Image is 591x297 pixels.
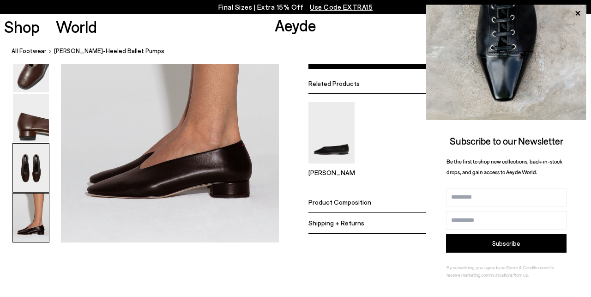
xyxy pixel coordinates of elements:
[13,144,49,192] img: Delia Low-Heeled Ballet Pumps - Image 5
[4,18,40,35] a: Shop
[310,3,373,11] span: Navigate to /collections/ss25-final-sizes
[446,265,507,270] span: By subscribing, you agree to our
[12,39,591,64] nav: breadcrumb
[13,194,49,242] img: Delia Low-Heeled Ballet Pumps - Image 6
[308,157,355,176] a: Kirsten Ballet Flats [PERSON_NAME]
[426,5,586,120] img: ca3f721fb6ff708a270709c41d776025.jpg
[507,265,543,270] a: Terms & Conditions
[54,46,164,56] span: [PERSON_NAME]-Heeled Ballet Pumps
[308,219,364,227] span: Shipping + Returns
[12,46,47,56] a: All Footwear
[308,169,355,176] p: [PERSON_NAME]
[446,158,562,175] span: Be the first to shop new collections, back-in-stock drops, and gain access to Aeyde World.
[308,79,360,87] span: Related Products
[446,234,567,253] button: Subscribe
[13,94,49,142] img: Delia Low-Heeled Ballet Pumps - Image 4
[308,102,355,164] img: Kirsten Ballet Flats
[56,18,97,35] a: World
[308,198,371,206] span: Product Composition
[218,1,373,13] p: Final Sizes | Extra 15% Off
[275,15,316,35] a: Aeyde
[450,135,563,146] span: Subscribe to our Newsletter
[13,44,49,92] img: Delia Low-Heeled Ballet Pumps - Image 3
